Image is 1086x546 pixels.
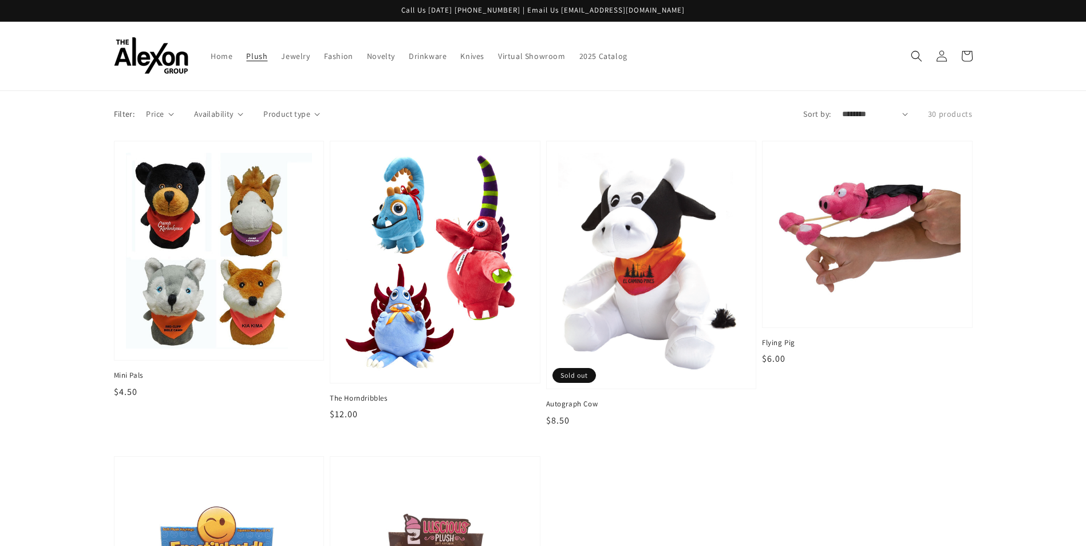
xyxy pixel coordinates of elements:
a: Drinkware [402,44,453,68]
summary: Availability [194,108,243,120]
span: Knives [460,51,484,61]
span: Sold out [552,368,596,383]
span: Price [146,108,164,120]
img: Mini Pals [126,153,313,349]
a: Mini Pals Mini Pals $4.50 [114,141,325,399]
img: The Alexon Group [114,37,188,74]
img: Autograph Cow [558,153,745,378]
span: Home [211,51,232,61]
span: Mini Pals [114,370,325,381]
span: Virtual Showroom [498,51,566,61]
span: Jewelry [281,51,310,61]
span: Availability [194,108,234,120]
a: Autograph Cow Autograph Cow $8.50 [546,141,757,428]
p: Filter: [114,108,135,120]
img: The Horndribbles [342,153,528,371]
a: Novelty [360,44,402,68]
p: 30 products [928,108,973,120]
span: Autograph Cow [546,399,757,409]
span: Drinkware [409,51,447,61]
a: 2025 Catalog [572,44,634,68]
summary: Search [904,43,929,69]
label: Sort by: [803,108,831,120]
span: Product type [263,108,310,120]
span: $6.00 [762,353,785,365]
span: Fashion [324,51,353,61]
a: Virtual Showroom [491,44,572,68]
a: The Horndribbles The Horndribbles $12.00 [330,141,540,421]
span: $8.50 [546,414,570,426]
a: Fashion [317,44,360,68]
span: Flying Pig [762,338,973,348]
span: The Horndribbles [330,393,540,403]
summary: Product type [263,108,320,120]
a: Knives [453,44,491,68]
a: Home [204,44,239,68]
span: $12.00 [330,408,358,420]
img: Flying Pig [774,153,961,316]
a: Plush [239,44,274,68]
a: Jewelry [274,44,317,68]
summary: Price [146,108,174,120]
a: Flying Pig Flying Pig $6.00 [762,141,973,366]
span: Plush [246,51,267,61]
span: Novelty [367,51,395,61]
span: $4.50 [114,386,137,398]
span: 2025 Catalog [579,51,627,61]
